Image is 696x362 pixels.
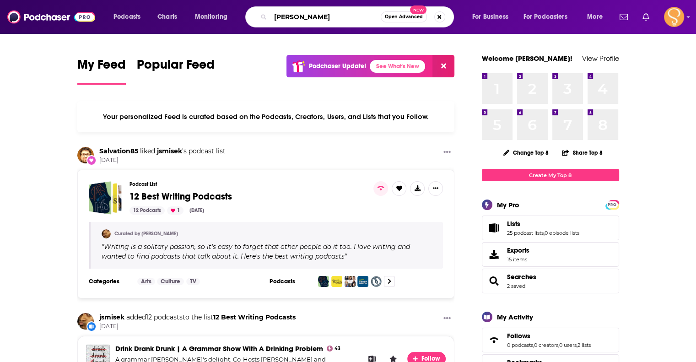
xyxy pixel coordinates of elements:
div: New List [86,321,97,331]
a: Exports [482,242,619,267]
img: Helping Writers Become Authors [371,276,382,287]
a: TV [186,278,200,285]
a: 0 users [559,342,577,348]
div: New Like [86,155,97,165]
span: For Podcasters [523,11,567,23]
img: Podchaser - Follow, Share and Rate Podcasts [7,8,95,26]
a: Salvation85 [99,147,138,155]
span: added 12 podcasts [126,313,183,321]
span: Lists [507,220,520,228]
a: jsmisek [157,147,182,155]
a: Drink Drank Drunk | A Grammar Show With A Drinking Problem [115,344,323,353]
div: [DATE] [186,206,208,215]
span: Exports [507,246,529,254]
div: Search podcasts, credits, & more... [254,6,463,27]
span: Lists [482,216,619,240]
span: Searches [482,269,619,293]
img: Beautiful Writers Podcast [345,276,356,287]
div: 1 [167,206,183,215]
h3: 's podcast list [99,147,226,156]
a: Curated by [PERSON_NAME] [114,231,178,237]
div: My Pro [497,200,519,209]
img: jsmisek [102,229,111,238]
div: My Activity [497,313,533,321]
span: Popular Feed [137,57,215,78]
a: Follows [485,334,503,346]
a: My Feed [77,57,126,85]
button: open menu [189,10,239,24]
span: liked [140,147,155,155]
a: 25 podcast lists [507,230,544,236]
h3: Podcasts [270,278,311,285]
button: Show More Button [428,181,443,196]
a: 0 episode lists [545,230,579,236]
span: , [558,342,559,348]
span: Logged in as RebeccaAtkinson [664,7,684,27]
span: Follows [482,328,619,352]
a: Welcome [PERSON_NAME]! [482,54,572,63]
span: PRO [607,201,618,208]
span: My Feed [77,57,126,78]
p: Podchaser Update! [309,62,366,70]
span: Exports [485,248,503,261]
span: Writing is a solitary passion, so it's easy to forget that other people do it too. I love writing... [102,243,410,260]
span: " " [102,243,410,260]
a: Lists [507,220,579,228]
h3: to the list [99,313,296,322]
span: [DATE] [99,323,296,330]
a: Searches [507,273,536,281]
a: 0 creators [534,342,558,348]
span: Podcasts [113,11,140,23]
a: View Profile [582,54,619,63]
button: Show More Button [440,147,454,158]
a: 12 Best Writing Podcasts [89,181,122,215]
div: Your personalized Feed is curated based on the Podcasts, Creators, Users, and Lists that you Follow. [77,101,455,132]
a: Arts [137,278,155,285]
img: Salvation85 [77,147,94,163]
a: 12 Best Writing Podcasts [129,192,232,202]
span: For Business [472,11,508,23]
a: Show notifications dropdown [616,9,631,25]
a: 12 Best Writing Podcasts [213,313,296,321]
span: 15 items [507,256,529,263]
a: Lists [485,222,503,234]
span: , [577,342,577,348]
input: Search podcasts, credits, & more... [270,10,381,24]
button: Show More Button [440,313,454,324]
span: [DATE] [99,157,226,164]
a: 0 podcasts [507,342,533,348]
a: 2 saved [507,283,525,289]
img: Writers Group Therapy [357,276,368,287]
a: Culture [157,278,184,285]
a: jsmisek [99,313,124,321]
img: Start With This [318,276,329,287]
div: 12 Podcasts [129,206,165,215]
button: open menu [466,10,520,24]
span: Open Advanced [385,15,423,19]
button: Show profile menu [664,7,684,27]
button: Share Top 8 [561,144,603,162]
span: More [587,11,603,23]
img: jsmisek [77,313,94,330]
button: Change Top 8 [498,147,555,158]
a: See What's New [370,60,425,73]
button: open menu [107,10,152,24]
button: Open AdvancedNew [381,11,427,22]
a: 2 lists [577,342,591,348]
span: 12 Best Writing Podcasts [129,191,232,202]
a: Follows [507,332,591,340]
a: Create My Top 8 [482,169,619,181]
span: Charts [157,11,177,23]
h3: Categories [89,278,130,285]
span: Follows [507,332,530,340]
button: open menu [518,10,581,24]
a: Popular Feed [137,57,215,85]
a: Show notifications dropdown [639,9,653,25]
